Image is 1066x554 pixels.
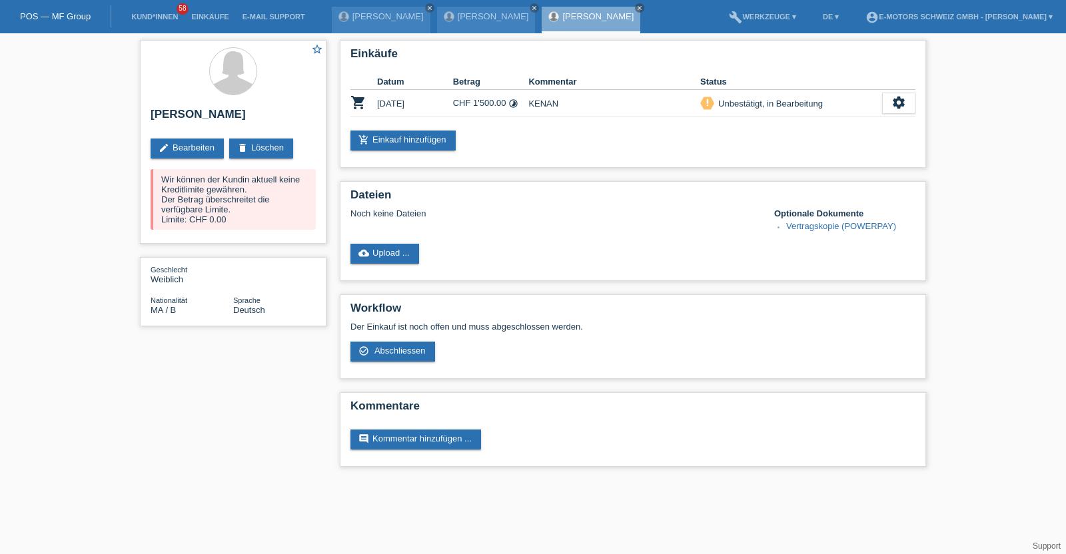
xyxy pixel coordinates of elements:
[453,90,529,117] td: CHF 1'500.00
[350,429,481,449] a: commentKommentar hinzufügen ...
[350,322,915,332] p: Der Einkauf ist noch offen und muss abgeschlossen werden.
[714,97,823,111] div: Unbestätigt, in Bearbeitung
[151,266,187,274] span: Geschlecht
[151,264,233,284] div: Weiblich
[358,248,369,258] i: cloud_upload
[237,142,248,153] i: delete
[528,74,700,90] th: Kommentar
[703,98,712,107] i: priority_high
[350,208,758,218] div: Noch keine Dateien
[311,43,323,57] a: star_border
[358,433,369,444] i: comment
[700,74,882,90] th: Status
[865,11,879,24] i: account_circle
[1033,541,1061,551] a: Support
[528,90,700,117] td: KENAN
[233,305,265,315] span: Deutsch
[185,13,235,21] a: Einkäufe
[350,188,915,208] h2: Dateien
[233,296,261,304] span: Sprache
[426,5,433,11] i: close
[425,3,434,13] a: close
[358,346,369,356] i: check_circle_outline
[859,13,1059,21] a: account_circleE-Motors Schweiz GmbH - [PERSON_NAME] ▾
[891,95,906,110] i: settings
[151,108,316,128] h2: [PERSON_NAME]
[453,74,529,90] th: Betrag
[20,11,91,21] a: POS — MF Group
[636,5,643,11] i: close
[635,3,644,13] a: close
[729,11,742,24] i: build
[358,135,369,145] i: add_shopping_cart
[350,47,915,67] h2: Einkäufe
[786,221,896,231] a: Vertragskopie (POWERPAY)
[159,142,169,153] i: edit
[350,400,915,419] h2: Kommentare
[377,74,453,90] th: Datum
[229,138,293,158] a: deleteLöschen
[562,11,634,21] a: [PERSON_NAME]
[816,13,845,21] a: DE ▾
[774,208,915,218] h4: Optionale Dokumente
[151,305,176,315] span: Marokko / B / 01.09.2022
[722,13,803,21] a: buildWerkzeuge ▾
[350,302,915,322] h2: Workflow
[350,95,366,111] i: POSP00027961
[531,5,538,11] i: close
[458,11,529,21] a: [PERSON_NAME]
[151,296,187,304] span: Nationalität
[311,43,323,55] i: star_border
[377,90,453,117] td: [DATE]
[374,346,426,356] span: Abschliessen
[350,131,456,150] a: add_shopping_cartEinkauf hinzufügen
[508,99,518,109] i: Fixe Raten (24 Raten)
[151,138,224,158] a: editBearbeiten
[352,11,424,21] a: [PERSON_NAME]
[177,3,189,15] span: 58
[125,13,185,21] a: Kund*innen
[350,244,419,264] a: cloud_uploadUpload ...
[236,13,312,21] a: E-Mail Support
[350,342,435,362] a: check_circle_outline Abschliessen
[151,169,316,230] div: Wir können der Kundin aktuell keine Kreditlimite gewähren. Der Betrag überschreitet die verfügbar...
[530,3,539,13] a: close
